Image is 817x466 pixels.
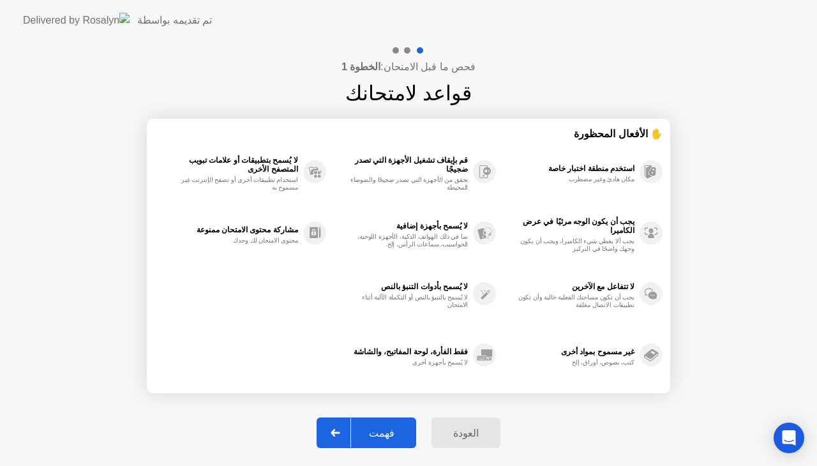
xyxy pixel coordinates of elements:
div: لا تتفاعل مع الآخرين [502,282,634,291]
div: ✋ الأفعال المحظورة [154,126,663,141]
div: مشاركة محتوى الامتحان ممنوعة [161,225,298,234]
button: فهمت [317,417,416,448]
div: Open Intercom Messenger [774,423,804,453]
div: محتوى الامتحان لك وحدك [177,237,298,244]
div: العودة [435,427,497,439]
div: لا يُسمح بتطبيقات أو علامات تبويب المتصفح الأخرى [161,156,298,174]
div: مكان هادئ وغير مضطرب [514,176,634,183]
div: تم تقديمه بواسطة [137,13,212,28]
div: لا يُسمح بأجهزة إضافية [333,222,468,230]
img: Delivered by Rosalyn [23,13,130,27]
h1: قواعد لامتحانك [345,78,472,109]
div: قم بإيقاف تشغيل الأجهزة التي تصدر ضجيجًا [333,156,468,174]
div: فقط الفأرة، لوحة المفاتيح، والشاشة [333,347,468,356]
button: العودة [431,417,500,448]
div: يجب أن يكون الوجه مرئيًا في عرض الكاميرا [502,217,634,235]
div: لا يُسمح بأدوات التنبؤ بالنص [333,282,468,291]
div: استخدام تطبيقات أخرى أو تصفح الإنترنت غير مسموح به [177,176,298,192]
div: غير مسموح بمواد أخرى [502,347,634,356]
div: تحقق من الأجهزة التي تصدر ضجيجًا والضوضاء المحيطة [347,176,468,192]
div: يجب ألا يغطي شيء الكاميرا، ويجب أن يكون وجهك واضحًا في التركيز [514,237,634,253]
b: الخطوة 1 [341,61,380,72]
div: كتب، نصوص، أوراق، إلخ [514,359,634,366]
div: فهمت [351,427,412,439]
div: لا يُسمح بالتنبؤ بالنص أو التكملة الآلية أثناء الامتحان [347,294,468,309]
div: بما في ذلك الهواتف الذكية، الأجهزة اللوحية، الحواسيب، سماعات الرأس، إلخ. [347,233,468,248]
div: استخدم منطقة اختبار خاصة [502,164,634,173]
div: لا يُسمح بأجهزة أخرى [347,359,468,366]
div: يجب أن تكون مساحتك الفعلية خالية وأن تكون تطبيقات الاتصال مغلقة [514,294,634,309]
h4: فحص ما قبل الامتحان: [341,59,476,75]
